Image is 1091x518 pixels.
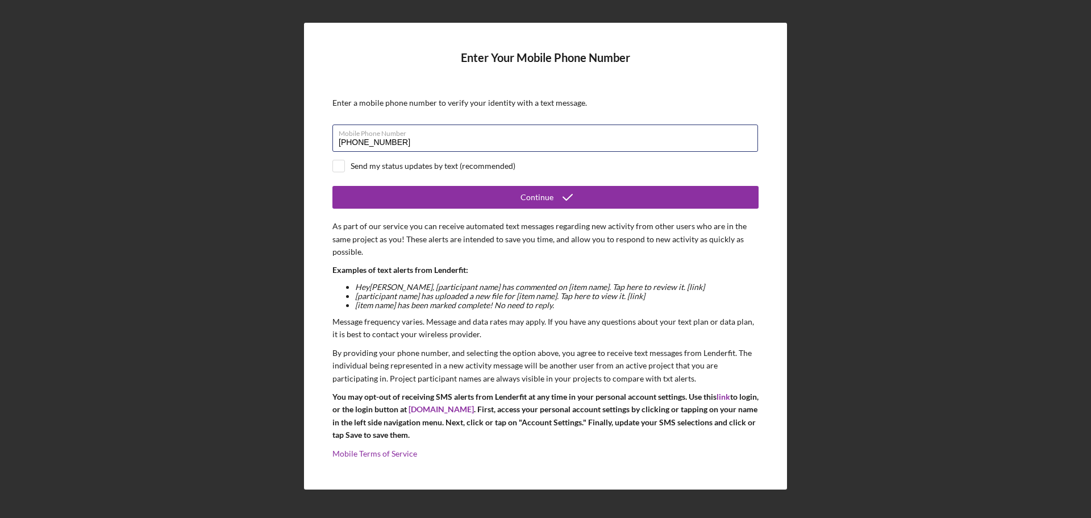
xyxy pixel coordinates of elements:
a: Mobile Terms of Service [332,449,417,458]
label: Mobile Phone Number [339,125,758,138]
li: Hey [PERSON_NAME] , [participant name] has commented on [item name]. Tap here to review it. [link] [355,283,759,292]
p: As part of our service you can receive automated text messages regarding new activity from other ... [332,220,759,258]
a: [DOMAIN_NAME] [409,404,474,414]
h4: Enter Your Mobile Phone Number [332,51,759,81]
p: You may opt-out of receiving SMS alerts from Lenderfit at any time in your personal account setti... [332,391,759,442]
li: [participant name] has uploaded a new file for [item name]. Tap here to view it. [link] [355,292,759,301]
div: Enter a mobile phone number to verify your identity with a text message. [332,98,759,107]
p: Examples of text alerts from Lenderfit: [332,264,759,276]
button: Continue [332,186,759,209]
p: By providing your phone number, and selecting the option above, you agree to receive text message... [332,347,759,385]
li: [item name] has been marked complete! No need to reply. [355,301,759,310]
div: Send my status updates by text (recommended) [351,161,515,171]
a: link [717,392,730,401]
p: Message frequency varies. Message and data rates may apply. If you have any questions about your ... [332,316,759,341]
div: Continue [520,186,553,209]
